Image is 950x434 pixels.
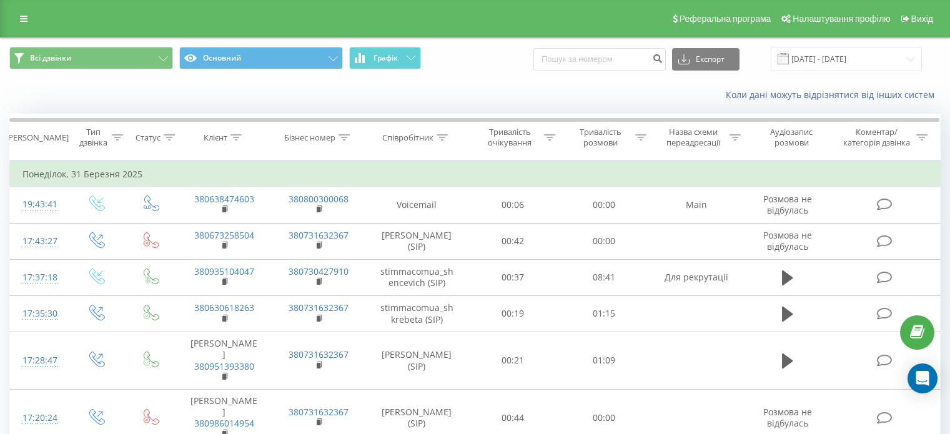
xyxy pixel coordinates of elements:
[22,348,56,373] div: 17:28:47
[30,53,71,63] span: Всі дзвінки
[382,132,433,143] div: Співробітник
[726,89,941,101] a: Коли дані можуть відрізнятися вiд інших систем
[558,332,649,390] td: 01:09
[194,229,254,241] a: 380673258504
[22,192,56,217] div: 19:43:41
[349,47,421,69] button: Графік
[468,295,558,332] td: 00:19
[194,193,254,205] a: 380638474603
[366,187,468,223] td: Voicemail
[672,48,740,71] button: Експорт
[6,132,69,143] div: [PERSON_NAME]
[763,229,812,252] span: Розмова не відбулась
[177,332,271,390] td: [PERSON_NAME]
[479,127,542,148] div: Тривалість очікування
[558,295,649,332] td: 01:15
[289,265,349,277] a: 380730427910
[570,127,632,148] div: Тривалість розмови
[366,332,468,390] td: [PERSON_NAME] (SIP)
[136,132,161,143] div: Статус
[374,54,398,62] span: Графік
[194,265,254,277] a: 380935104047
[366,259,468,295] td: stimmacomua_shencevich (SIP)
[763,406,812,429] span: Розмова не відбулась
[558,223,649,259] td: 00:00
[194,417,254,429] a: 380986014954
[558,187,649,223] td: 00:00
[649,187,743,223] td: Main
[468,187,558,223] td: 00:06
[793,14,890,24] span: Налаштування профілю
[468,332,558,390] td: 00:21
[194,360,254,372] a: 380951393380
[204,132,227,143] div: Клієнт
[289,348,349,360] a: 380731632367
[194,302,254,313] a: 380630618263
[840,127,913,148] div: Коментар/категорія дзвінка
[661,127,726,148] div: Назва схеми переадресації
[289,302,349,313] a: 380731632367
[22,265,56,290] div: 17:37:18
[649,259,743,295] td: Для рекрутації
[10,162,941,187] td: Понеділок, 31 Березня 2025
[22,406,56,430] div: 17:20:24
[179,47,343,69] button: Основний
[289,193,349,205] a: 380800300068
[366,295,468,332] td: stimmacomua_shkrebeta (SIP)
[558,259,649,295] td: 08:41
[284,132,335,143] div: Бізнес номер
[289,406,349,418] a: 380731632367
[755,127,828,148] div: Аудіозапис розмови
[366,223,468,259] td: [PERSON_NAME] (SIP)
[680,14,771,24] span: Реферальна програма
[289,229,349,241] a: 380731632367
[911,14,933,24] span: Вихід
[79,127,108,148] div: Тип дзвінка
[533,48,666,71] input: Пошук за номером
[468,223,558,259] td: 00:42
[9,47,173,69] button: Всі дзвінки
[22,302,56,326] div: 17:35:30
[468,259,558,295] td: 00:37
[908,363,938,393] div: Open Intercom Messenger
[763,193,812,216] span: Розмова не відбулась
[22,229,56,254] div: 17:43:27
